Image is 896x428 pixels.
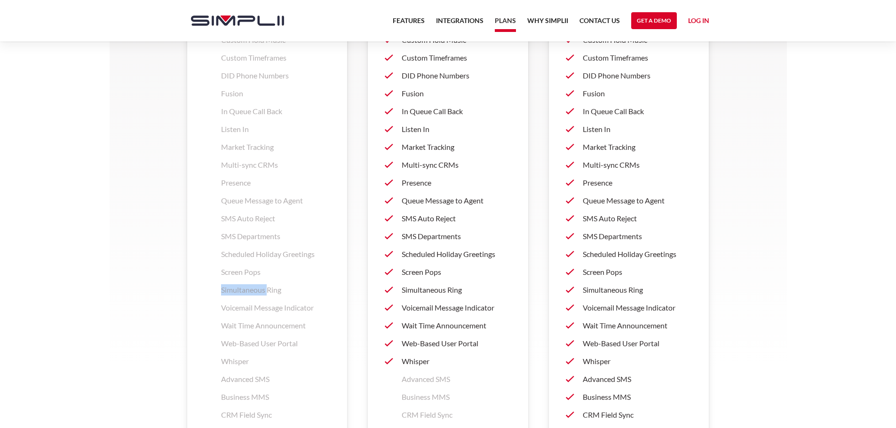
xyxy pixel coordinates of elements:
[583,249,692,260] p: Scheduled Holiday Greetings
[566,156,692,174] a: Multi-sync CRMs
[583,52,692,63] p: Custom Timeframes
[566,299,692,317] a: Voicemail Message Indicator
[566,192,692,210] a: Queue Message to Agent
[583,302,692,313] p: Voicemail Message Indicator
[221,374,331,385] p: Advanced SMS
[385,299,511,317] a: Voicemail Message Indicator
[583,159,692,171] p: Multi-sync CRMs
[221,266,331,278] p: Screen Pops
[402,391,511,403] p: Business MMS
[221,249,331,260] p: Scheduled Holiday Greetings
[566,174,692,192] a: Presence
[566,388,692,406] a: Business MMS
[583,391,692,403] p: Business MMS
[566,352,692,370] a: Whisper
[566,245,692,263] a: Scheduled Holiday Greetings
[583,141,692,153] p: Market Tracking
[566,49,692,67] a: Custom Timeframes
[688,15,709,29] a: Log in
[221,320,331,331] p: Wait Time Announcement
[393,15,425,32] a: Features
[527,15,568,32] a: Why Simplii
[566,281,692,299] a: Simultaneous Ring
[402,106,511,117] p: In Queue Call Back
[566,102,692,120] a: In Queue Call Back
[385,352,511,370] a: Whisper
[385,281,511,299] a: Simultaneous Ring
[402,284,511,296] p: Simultaneous Ring
[385,210,511,227] a: SMS Auto Reject
[402,213,511,224] p: SMS Auto Reject
[385,67,511,85] a: DID Phone Numbers
[221,338,331,349] p: Web-Based User Portal
[566,370,692,388] a: Advanced SMS
[566,120,692,138] a: Listen In
[566,227,692,245] a: SMS Departments
[402,141,511,153] p: Market Tracking
[583,88,692,99] p: Fusion
[221,195,331,206] p: Queue Message to Agent
[385,317,511,335] a: Wait Time Announcement
[566,406,692,424] a: CRM Field Sync
[402,320,511,331] p: Wait Time Announcement
[402,177,511,188] p: Presence
[221,356,331,367] p: Whisper
[385,138,511,156] a: Market Tracking
[583,124,692,135] p: Listen In
[385,192,511,210] a: Queue Message to Agent
[583,70,692,81] p: DID Phone Numbers
[583,338,692,349] p: Web-Based User Portal
[566,67,692,85] a: DID Phone Numbers
[221,409,331,420] p: CRM Field Sync
[566,210,692,227] a: SMS Auto Reject
[402,338,511,349] p: Web-Based User Portal
[385,263,511,281] a: Screen Pops
[402,356,511,367] p: Whisper
[402,159,511,171] p: Multi-sync CRMs
[566,85,692,102] a: Fusion
[402,266,511,278] p: Screen Pops
[566,138,692,156] a: Market Tracking
[221,391,331,403] p: Business MMS
[385,102,511,120] a: In Queue Call Back
[583,106,692,117] p: In Queue Call Back
[583,213,692,224] p: SMS Auto Reject
[221,88,331,99] p: Fusion
[402,88,511,99] p: Fusion
[402,124,511,135] p: Listen In
[221,159,331,171] p: Multi-sync CRMs
[221,141,331,153] p: Market Tracking
[566,317,692,335] a: Wait Time Announcement
[495,15,516,32] a: Plans
[583,320,692,331] p: Wait Time Announcement
[221,70,331,81] p: DID Phone Numbers
[385,245,511,263] a: Scheduled Holiday Greetings
[385,335,511,352] a: Web-Based User Portal
[221,231,331,242] p: SMS Departments
[402,409,511,420] p: CRM Field Sync
[579,15,620,32] a: Contact US
[221,124,331,135] p: Listen In
[583,356,692,367] p: Whisper
[221,284,331,296] p: Simultaneous Ring
[385,49,511,67] a: Custom Timeframes
[402,70,511,81] p: DID Phone Numbers
[191,16,284,26] img: Simplii
[583,266,692,278] p: Screen Pops
[385,120,511,138] a: Listen In
[221,177,331,188] p: Presence
[402,374,511,385] p: Advanced SMS
[631,12,677,29] a: Get a Demo
[385,227,511,245] a: SMS Departments
[221,106,331,117] p: In Queue Call Back
[583,409,692,420] p: CRM Field Sync
[385,85,511,102] a: Fusion
[436,15,484,32] a: Integrations
[566,335,692,352] a: Web-Based User Portal
[221,302,331,313] p: Voicemail Message Indicator
[402,231,511,242] p: SMS Departments
[583,374,692,385] p: Advanced SMS
[221,52,331,63] p: Custom Timeframes
[583,231,692,242] p: SMS Departments
[385,174,511,192] a: Presence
